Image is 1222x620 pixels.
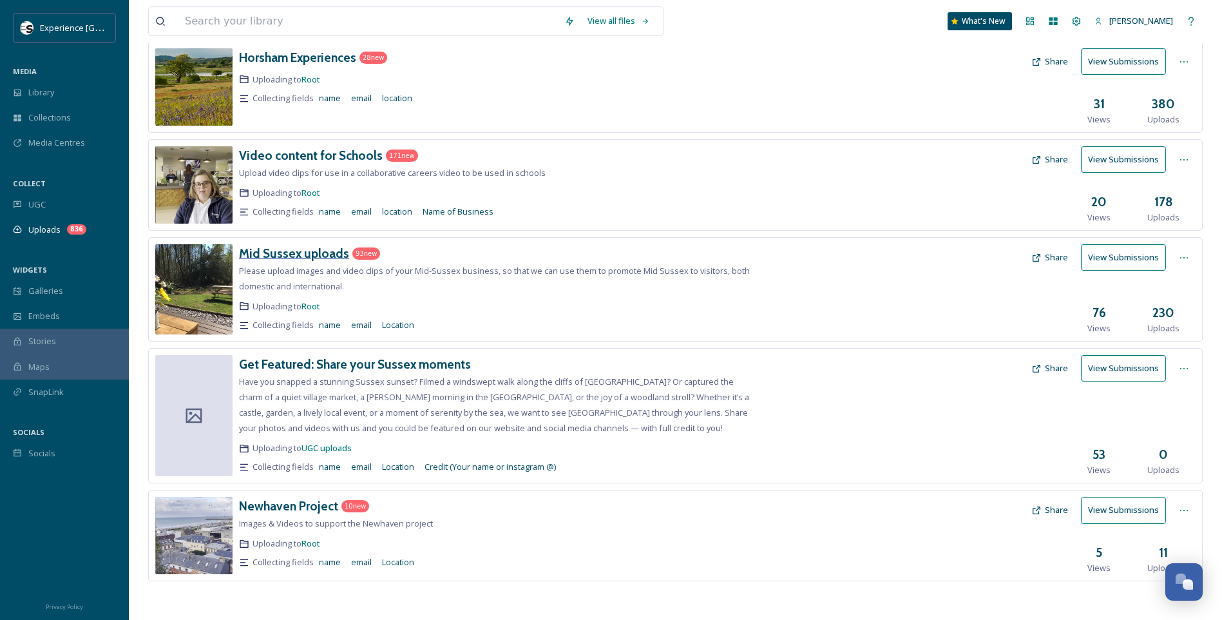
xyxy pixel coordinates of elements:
span: Uploads [28,224,61,236]
span: Privacy Policy [46,603,83,611]
span: Maps [28,361,50,373]
span: Embeds [28,310,60,322]
span: SOCIALS [13,427,44,437]
span: Collecting fields [253,556,314,568]
span: name [319,319,341,331]
span: Uploading to [253,187,320,199]
a: View Submissions [1081,146,1172,173]
h3: 380 [1152,95,1175,113]
a: View Submissions [1081,355,1172,382]
a: What's New [948,12,1012,30]
a: Mid Sussex uploads [239,244,349,263]
button: Share [1025,356,1074,381]
h3: 0 [1159,445,1168,464]
span: Stories [28,335,56,347]
span: Collecting fields [253,461,314,473]
span: UGC [28,199,46,211]
span: Uploads [1147,464,1179,476]
span: Uploading to [253,73,320,86]
button: Share [1025,49,1074,74]
span: Collections [28,111,71,124]
div: 836 [67,224,86,235]
a: Horsham Experiences [239,48,356,67]
a: [PERSON_NAME] [1088,8,1179,34]
span: email [351,461,372,473]
a: Privacy Policy [46,598,83,614]
button: View Submissions [1081,48,1166,75]
a: View Submissions [1081,48,1172,75]
span: Galleries [28,285,63,297]
span: Socials [28,447,55,460]
span: Credit (Your name or instagram @) [425,461,556,473]
span: Views [1087,464,1111,476]
span: WIDGETS [13,265,47,275]
button: Open Chat [1165,563,1203,601]
h3: Video content for Schools [239,148,383,163]
span: Location [382,556,414,568]
span: Uploads [1147,562,1179,574]
button: Share [1025,245,1074,270]
span: Please upload images and video clips of your Mid-Sussex business, so that we can use them to prom... [239,265,750,292]
a: Get Featured: Share your Sussex moments [239,355,471,374]
span: name [319,461,341,473]
img: WSCC%20ES%20Socials%20Icon%20-%20Secondary%20-%20Black.jpg [21,21,33,34]
button: View Submissions [1081,244,1166,271]
span: email [351,92,372,104]
span: Views [1087,211,1111,224]
button: View Submissions [1081,146,1166,173]
div: 10 new [341,500,369,512]
span: Uploads [1147,113,1179,126]
img: 4760db33-9847-4028-bc5e-29fcf4a2cabc.jpg [155,244,233,334]
span: MEDIA [13,66,37,76]
div: 171 new [386,150,418,162]
span: [PERSON_NAME] [1109,15,1173,26]
span: email [351,206,372,218]
span: Name of Business [423,206,493,218]
span: Library [28,86,54,99]
div: 93 new [352,247,380,260]
span: COLLECT [13,179,46,188]
span: Experience [GEOGRAPHIC_DATA] [40,21,167,34]
span: Images & Videos to support the Newhaven project [239,518,433,529]
h3: 230 [1152,304,1174,322]
span: Collecting fields [253,206,314,218]
span: Uploading to [253,442,352,454]
h3: 76 [1093,304,1106,322]
span: Uploading to [253,300,320,313]
span: Views [1087,322,1111,334]
span: Have you snapped a stunning Sussex sunset? Filmed a windswept walk along the cliffs of [GEOGRAPHI... [239,376,749,434]
a: Root [301,538,320,549]
h3: 11 [1159,543,1168,562]
span: name [319,206,341,218]
span: UGC uploads [301,442,352,454]
h3: Horsham Experiences [239,50,356,65]
span: Media Centres [28,137,85,149]
img: 0b52d139-3a0d-4c6b-b946-48b12bf4adf2.jpg [155,497,233,574]
input: Search your library [178,7,558,35]
h3: 5 [1096,543,1102,562]
span: location [382,92,412,104]
a: Video content for Schools [239,146,383,165]
span: email [351,556,372,568]
span: Root [301,187,320,199]
h3: 20 [1091,193,1107,211]
h3: 178 [1154,193,1173,211]
h3: Get Featured: Share your Sussex moments [239,356,471,372]
span: Uploads [1147,211,1179,224]
a: View Submissions [1081,244,1172,271]
img: 915411c4-c596-48a4-8f82-2814f59fea12.jpg [155,48,233,126]
a: View all files [581,8,656,34]
span: name [319,556,341,568]
a: Root [301,73,320,85]
span: Collecting fields [253,92,314,104]
h3: Newhaven Project [239,498,338,514]
span: Views [1087,562,1111,574]
span: Location [382,461,414,473]
a: Root [301,300,320,312]
span: Views [1087,113,1111,126]
img: fc169f23-0d26-49b4-8d81-3d255ea2dcd5.jpg [155,146,233,224]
